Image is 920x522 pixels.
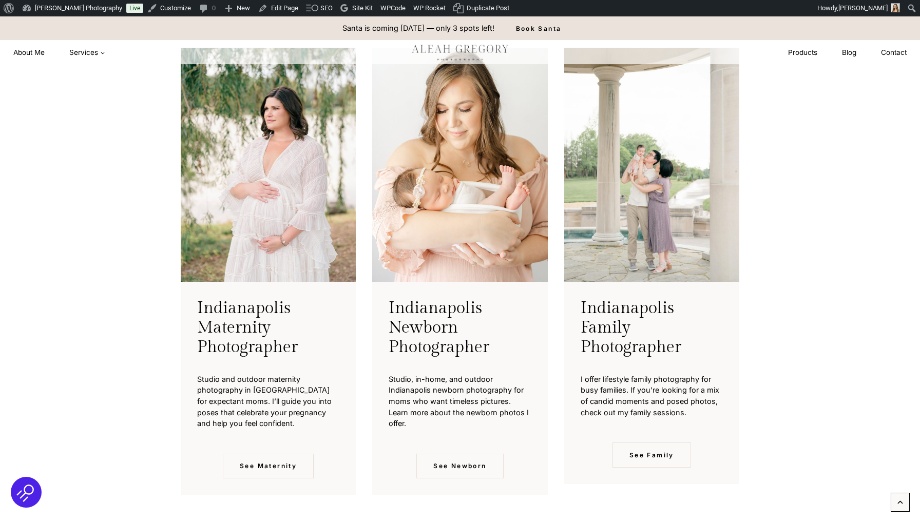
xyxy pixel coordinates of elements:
img: aleah gregory logo [398,41,522,64]
a: About Me [1,43,57,62]
a: See Family [612,442,691,467]
a: Live [126,4,143,13]
p: Studio, in-home, and outdoor Indianapolis newborn photography for moms who want timeless pictures... [389,365,531,437]
nav: Secondary [776,43,919,62]
h3: Indianapolis Family Photographer [581,298,723,357]
a: See Maternity [223,454,314,478]
span: See Newborn [433,461,486,471]
span: Site Kit [352,4,373,12]
a: Blog [830,43,869,62]
nav: Primary [1,43,118,62]
a: See Newborn [416,454,503,478]
span: [PERSON_NAME] [838,4,888,12]
h3: Indianapolis Newborn Photographer [389,298,531,357]
span: See Family [629,450,674,460]
a: Products [776,43,830,62]
p: Studio and outdoor maternity photography in [GEOGRAPHIC_DATA] for expectant moms. I’ll guide you ... [197,365,339,437]
img: Family holding baby under pavilion outdoors. [564,48,739,281]
a: Scroll to top [891,493,910,512]
a: Book Santa [500,16,578,40]
a: Contact [869,43,919,62]
span: See Maternity [240,461,297,471]
button: Child menu of Services [57,43,118,62]
h3: Indianapolis Maternity Photographer [197,298,339,357]
p: Santa is coming [DATE] — only 3 spots left! [342,23,494,34]
p: I offer lifestyle family photography for busy families. If you’re looking for a mix of candid mom... [581,365,723,426]
img: Indianapolis newborn photographer studio photo of mom holding a baby girl [372,48,547,281]
img: Pregnant woman in white dress outside by a willow tree [181,48,356,281]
